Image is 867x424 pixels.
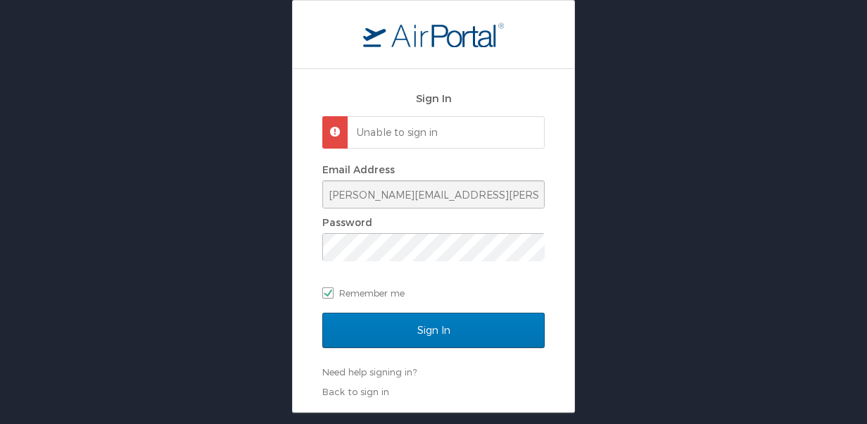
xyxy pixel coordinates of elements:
[322,282,545,304] label: Remember me
[322,163,395,175] label: Email Address
[322,386,389,397] a: Back to sign in
[322,366,417,378] a: Need help signing in?
[363,22,504,47] img: logo
[322,90,545,106] h2: Sign In
[322,313,545,348] input: Sign In
[357,125,531,139] p: Unable to sign in
[322,216,372,228] label: Password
